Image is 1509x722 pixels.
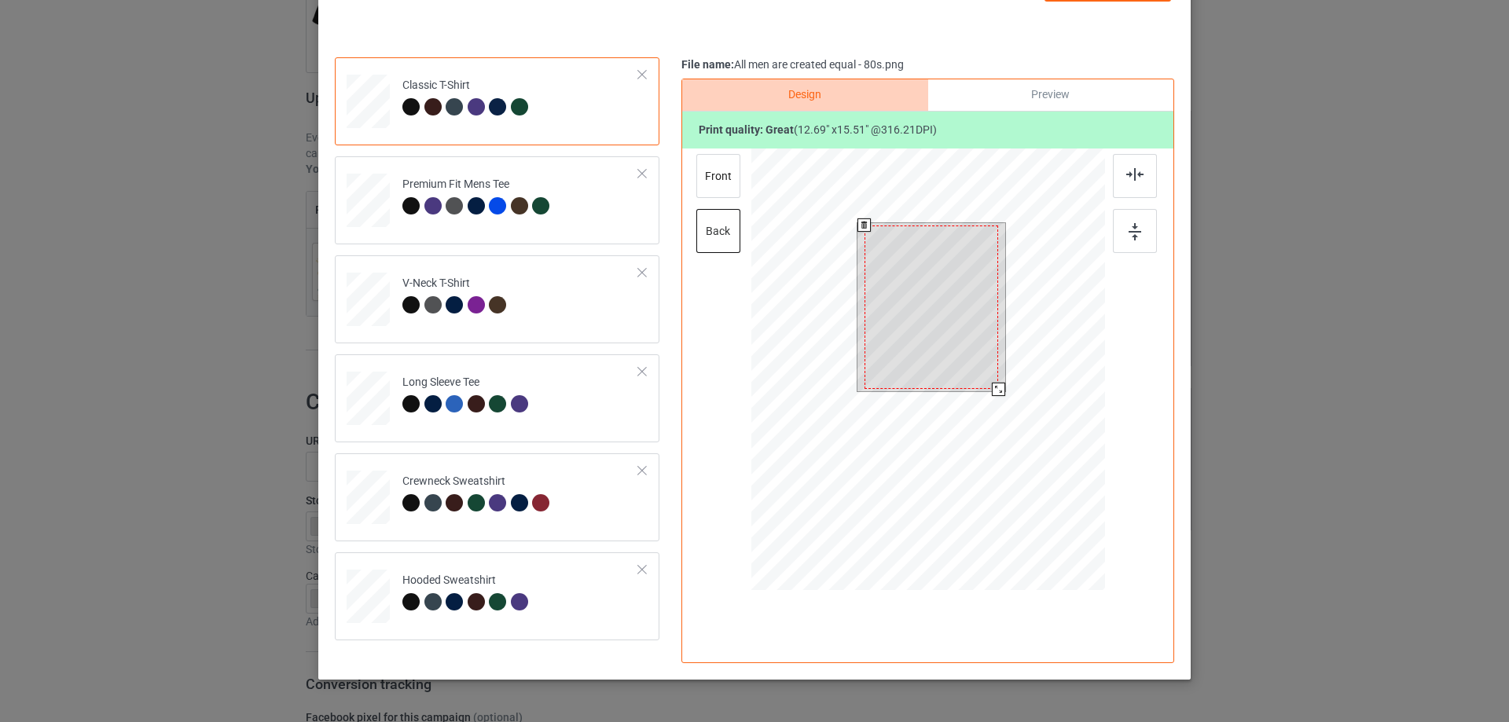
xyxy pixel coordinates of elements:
[335,354,659,442] div: Long Sleeve Tee
[696,209,740,253] div: back
[734,58,904,71] span: All men are created equal - 80s.png
[402,78,532,115] div: Classic T-Shirt
[402,375,532,412] div: Long Sleeve Tee
[696,154,740,198] div: front
[1126,168,1144,181] img: svg+xml;base64,PD94bWwgdmVyc2lvbj0iMS4wIiBlbmNvZGluZz0iVVRGLTgiPz4KPHN2ZyB3aWR0aD0iMjJweCIgaGVpZ2...
[682,79,927,111] div: Design
[335,255,659,343] div: V-Neck T-Shirt
[402,177,554,214] div: Premium Fit Mens Tee
[335,552,659,640] div: Hooded Sweatshirt
[335,156,659,244] div: Premium Fit Mens Tee
[335,453,659,541] div: Crewneck Sweatshirt
[335,57,659,145] div: Classic T-Shirt
[402,276,511,313] div: V-Neck T-Shirt
[928,79,1173,111] div: Preview
[681,58,734,71] span: File name:
[1129,223,1141,240] img: svg+xml;base64,PD94bWwgdmVyc2lvbj0iMS4wIiBlbmNvZGluZz0iVVRGLTgiPz4KPHN2ZyB3aWR0aD0iMTZweCIgaGVpZ2...
[766,123,794,136] span: great
[402,573,532,610] div: Hooded Sweatshirt
[699,123,794,136] b: Print quality:
[794,123,937,136] span: ( 12.69 " x 15.51 " @ 316.21 DPI)
[402,474,554,511] div: Crewneck Sweatshirt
